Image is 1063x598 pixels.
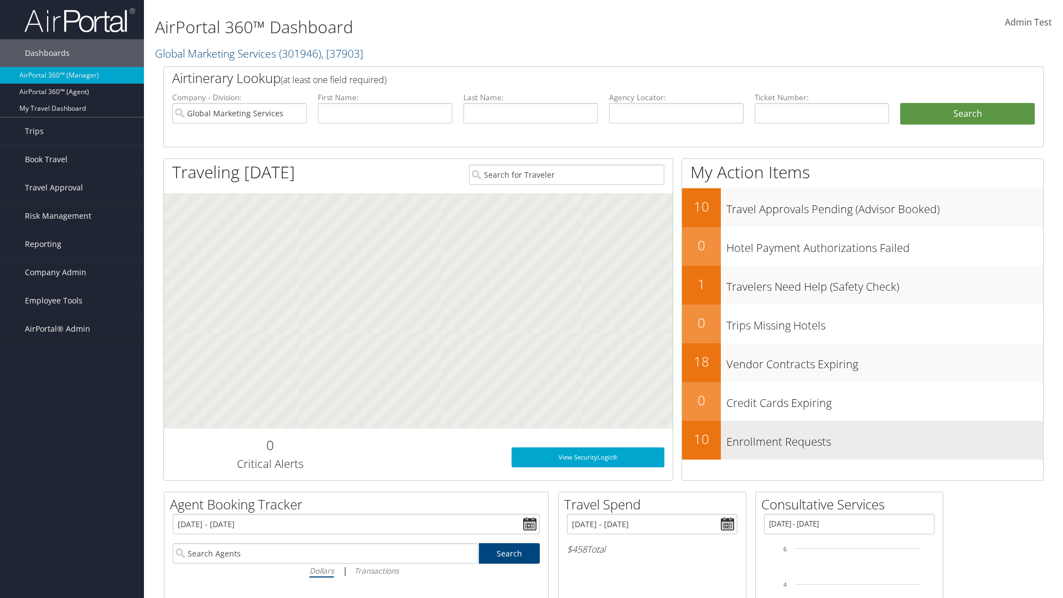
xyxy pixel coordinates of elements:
[1005,6,1052,40] a: Admin Test
[567,543,737,555] h6: Total
[309,565,334,576] i: Dollars
[25,202,91,230] span: Risk Management
[761,495,943,514] h2: Consultative Services
[25,146,68,173] span: Book Travel
[512,447,664,467] a: View SecurityLogic®
[682,197,721,216] h2: 10
[172,436,368,455] h2: 0
[321,46,363,61] span: , [ 37903 ]
[900,103,1035,125] button: Search
[25,39,70,67] span: Dashboards
[783,546,787,553] tspan: 6
[682,343,1043,382] a: 18Vendor Contracts Expiring
[155,46,363,61] a: Global Marketing Services
[682,161,1043,184] h1: My Action Items
[682,391,721,410] h2: 0
[281,74,386,86] span: (at least one field required)
[279,46,321,61] span: ( 301946 )
[25,117,44,145] span: Trips
[155,16,753,39] h1: AirPortal 360™ Dashboard
[172,456,368,472] h3: Critical Alerts
[682,421,1043,460] a: 10Enrollment Requests
[609,92,744,103] label: Agency Locator:
[25,259,86,286] span: Company Admin
[25,287,82,315] span: Employee Tools
[726,274,1043,295] h3: Travelers Need Help (Safety Check)
[682,275,721,293] h2: 1
[726,235,1043,256] h3: Hotel Payment Authorizations Failed
[726,312,1043,333] h3: Trips Missing Hotels
[479,543,540,564] a: Search
[172,69,962,87] h2: Airtinerary Lookup
[24,7,135,33] img: airportal-logo.png
[726,196,1043,217] h3: Travel Approvals Pending (Advisor Booked)
[682,313,721,332] h2: 0
[170,495,548,514] h2: Agent Booking Tracker
[1005,16,1052,28] span: Admin Test
[682,382,1043,421] a: 0Credit Cards Expiring
[783,581,787,588] tspan: 4
[469,164,664,185] input: Search for Traveler
[173,564,540,578] div: |
[172,161,295,184] h1: Traveling [DATE]
[682,352,721,371] h2: 18
[682,305,1043,343] a: 0Trips Missing Hotels
[172,92,307,103] label: Company - Division:
[463,92,598,103] label: Last Name:
[726,351,1043,372] h3: Vendor Contracts Expiring
[567,543,587,555] span: $458
[682,188,1043,227] a: 10Travel Approvals Pending (Advisor Booked)
[25,230,61,258] span: Reporting
[755,92,889,103] label: Ticket Number:
[318,92,452,103] label: First Name:
[682,266,1043,305] a: 1Travelers Need Help (Safety Check)
[726,390,1043,411] h3: Credit Cards Expiring
[682,227,1043,266] a: 0Hotel Payment Authorizations Failed
[682,236,721,255] h2: 0
[25,315,90,343] span: AirPortal® Admin
[726,429,1043,450] h3: Enrollment Requests
[354,565,399,576] i: Transactions
[173,543,478,564] input: Search Agents
[682,430,721,448] h2: 10
[25,174,83,202] span: Travel Approval
[564,495,746,514] h2: Travel Spend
